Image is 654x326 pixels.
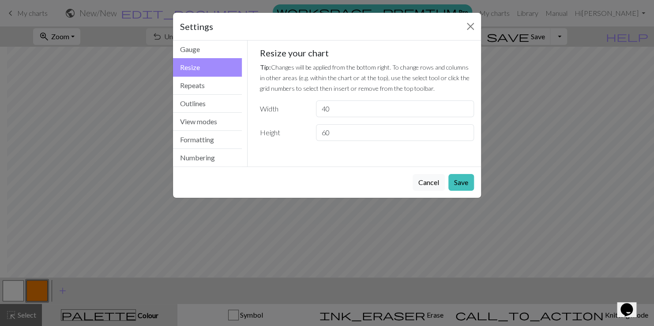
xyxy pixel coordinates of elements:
[173,131,242,149] button: Formatting
[463,19,477,33] button: Close
[173,113,242,131] button: View modes
[173,95,242,113] button: Outlines
[173,149,242,167] button: Numbering
[173,58,242,77] button: Resize
[260,63,470,92] small: Changes will be applied from the bottom right. To change rows and columns in other areas (e.g. wi...
[617,291,645,317] iframe: chat widget
[255,124,311,141] label: Height
[260,63,271,71] strong: Tip:
[260,48,474,58] h5: Resize your chart
[180,20,213,33] h5: Settings
[413,174,445,191] button: Cancel
[255,100,311,117] label: Width
[173,77,242,95] button: Repeats
[173,41,242,59] button: Gauge
[448,174,474,191] button: Save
